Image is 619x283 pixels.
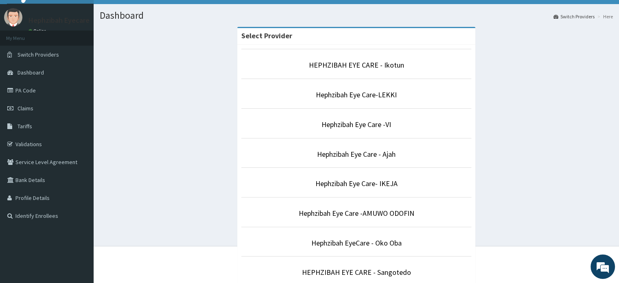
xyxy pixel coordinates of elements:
span: Tariffs [17,123,32,130]
h1: Dashboard [100,10,613,21]
a: Online [28,28,48,34]
img: User Image [4,8,22,26]
a: Hephzibah Eye Care- IKEJA [315,179,398,188]
span: Dashboard [17,69,44,76]
li: Here [595,13,613,20]
span: Switch Providers [17,51,59,58]
p: Hephzibah Eyecare [28,17,90,24]
a: Hephzibah Eye Care -VI [322,120,391,129]
a: Hephzibah Eye Care - Ajah [317,149,396,159]
a: HEPHZIBAH EYE CARE - Ikotun [309,60,404,70]
a: Hephzibah Eye Care -AMUWO ODOFIN [299,208,414,218]
a: Hephzibah Eye Care-LEKKI [316,90,397,99]
a: Hephzibah EyeCare - Oko Oba [311,238,402,248]
a: Switch Providers [553,13,595,20]
span: Claims [17,105,33,112]
a: HEPHZIBAH EYE CARE - Sangotedo [302,268,411,277]
strong: Select Provider [241,31,292,40]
